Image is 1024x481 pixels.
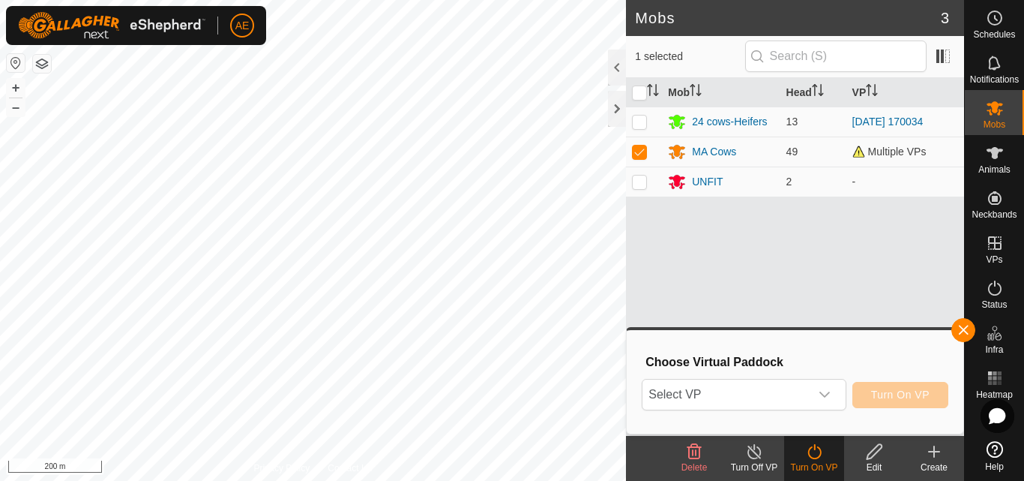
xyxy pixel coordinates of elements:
div: Edit [844,461,904,474]
span: AE [235,18,250,34]
td: - [846,167,964,197]
span: 1 selected [635,49,744,65]
p-sorticon: Activate to sort [690,86,702,98]
a: [DATE] 170034 [852,116,924,128]
p-sorticon: Activate to sort [812,86,824,98]
a: Privacy Policy [254,461,310,475]
span: Status [981,300,1007,309]
span: Mobs [984,120,1005,129]
span: Neckbands [972,210,1017,219]
div: 24 cows-Heifers [692,114,767,130]
p-sorticon: Activate to sort [866,86,878,98]
button: + [7,79,25,97]
input: Search (S) [745,41,927,72]
button: Map Layers [33,55,51,73]
div: MA Cows [692,144,736,160]
span: VPs [986,255,1002,264]
span: Turn On VP [871,389,930,401]
h2: Mobs [635,9,941,27]
div: Turn On VP [784,461,844,474]
span: 2 [786,176,792,188]
div: dropdown trigger [810,380,840,410]
span: Heatmap [976,390,1013,399]
p-sorticon: Activate to sort [647,86,659,98]
th: VP [846,78,964,107]
h3: Choose Virtual Paddock [645,355,948,369]
span: Select VP [642,380,809,410]
button: – [7,98,25,116]
span: Help [985,462,1004,471]
span: Multiple VPs [852,146,927,158]
span: 13 [786,116,798,128]
span: Animals [978,165,1011,174]
div: Turn Off VP [724,461,784,474]
span: 49 [786,146,798,158]
div: UNFIT [692,174,723,190]
span: Delete [681,462,708,473]
span: Schedules [973,30,1015,39]
a: Contact Us [328,461,372,475]
button: Turn On VP [852,382,948,408]
th: Head [780,78,846,107]
span: Notifications [970,75,1019,84]
div: Create [904,461,964,474]
span: Infra [985,345,1003,354]
span: 3 [941,7,949,29]
a: Help [965,435,1024,477]
img: Gallagher Logo [18,12,205,39]
th: Mob [662,78,780,107]
button: Reset Map [7,54,25,72]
